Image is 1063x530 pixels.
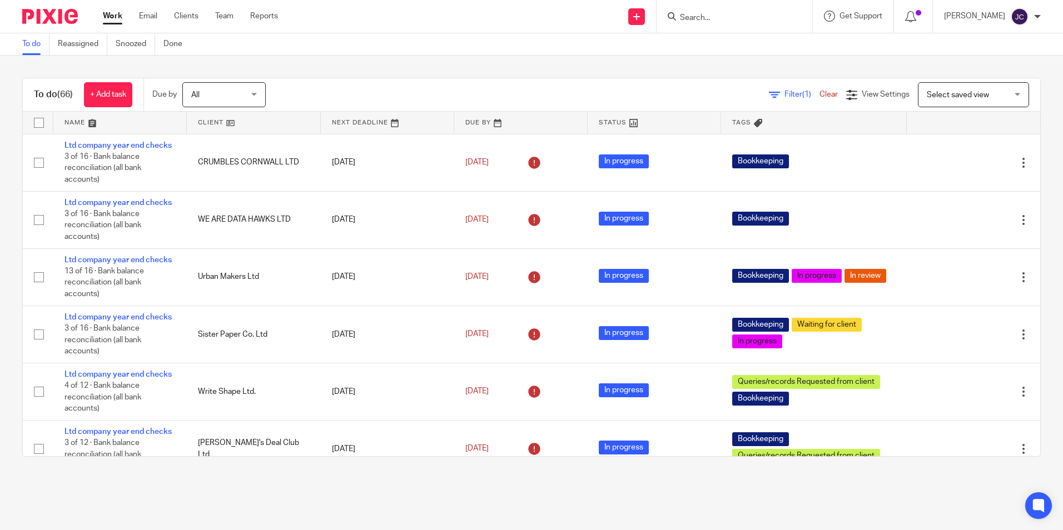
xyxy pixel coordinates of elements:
span: In progress [599,154,649,168]
td: [DATE] [321,248,454,306]
td: WE ARE DATA HAWKS LTD [187,191,320,248]
span: Bookkeeping [732,154,789,168]
a: Ltd company year end checks [64,371,172,378]
span: Waiting for client [792,318,862,332]
td: [DATE] [321,420,454,477]
span: In progress [792,269,842,283]
span: Bookkeeping [732,212,789,226]
a: Clear [819,91,838,98]
span: Queries/records Requested from client [732,375,880,389]
a: + Add task [84,82,132,107]
a: Reports [250,11,278,22]
span: (66) [57,90,73,99]
span: [DATE] [465,158,489,166]
a: Email [139,11,157,22]
span: Queries/records Requested from client [732,449,880,463]
span: 3 of 12 · Bank balance reconciliation (all bank accounts) [64,439,141,469]
input: Search [679,13,779,23]
span: Tags [732,119,751,126]
span: [DATE] [465,273,489,281]
span: In progress [599,441,649,454]
img: Pixie [22,9,78,24]
span: Bookkeeping [732,318,789,332]
a: Ltd company year end checks [64,428,172,436]
span: Select saved view [927,91,989,99]
span: In progress [599,383,649,397]
a: Ltd company year end checks [64,256,172,264]
span: [DATE] [465,216,489,223]
a: To do [22,33,49,55]
span: 4 of 12 · Bank balance reconciliation (all bank accounts) [64,382,141,412]
td: [PERSON_NAME]'s Deal Club Ltd [187,420,320,477]
span: In progress [732,334,782,348]
a: Clients [174,11,198,22]
h1: To do [34,89,73,101]
span: View Settings [862,91,910,98]
span: (1) [802,91,811,98]
p: [PERSON_NAME] [944,11,1005,22]
span: 3 of 16 · Bank balance reconciliation (all bank accounts) [64,153,141,183]
span: In progress [599,269,649,283]
span: Bookkeeping [732,392,789,406]
span: All [191,91,200,99]
a: Work [103,11,122,22]
p: Due by [152,89,177,100]
span: Bookkeeping [732,432,789,446]
span: Filter [784,91,819,98]
a: Ltd company year end checks [64,142,172,149]
td: [DATE] [321,363,454,420]
a: Ltd company year end checks [64,199,172,207]
img: svg%3E [1011,8,1029,26]
a: Done [163,33,191,55]
span: 3 of 16 · Bank balance reconciliation (all bank accounts) [64,324,141,355]
td: Urban Makers Ltd [187,248,320,306]
span: 3 of 16 · Bank balance reconciliation (all bank accounts) [64,210,141,241]
span: [DATE] [465,388,489,396]
td: Write Shape Ltd. [187,363,320,420]
span: In progress [599,212,649,226]
a: Team [215,11,234,22]
span: Get Support [840,12,882,20]
td: [DATE] [321,306,454,363]
span: In review [845,269,886,283]
a: Ltd company year end checks [64,313,172,321]
span: Bookkeeping [732,269,789,283]
td: [DATE] [321,134,454,191]
td: [DATE] [321,191,454,248]
span: 13 of 16 · Bank balance reconciliation (all bank accounts) [64,267,144,298]
a: Reassigned [58,33,107,55]
span: [DATE] [465,330,489,338]
td: CRUMBLES CORNWALL LTD [187,134,320,191]
a: Snoozed [116,33,155,55]
td: Sister Paper Co. Ltd [187,306,320,363]
span: In progress [599,326,649,340]
span: [DATE] [465,445,489,453]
